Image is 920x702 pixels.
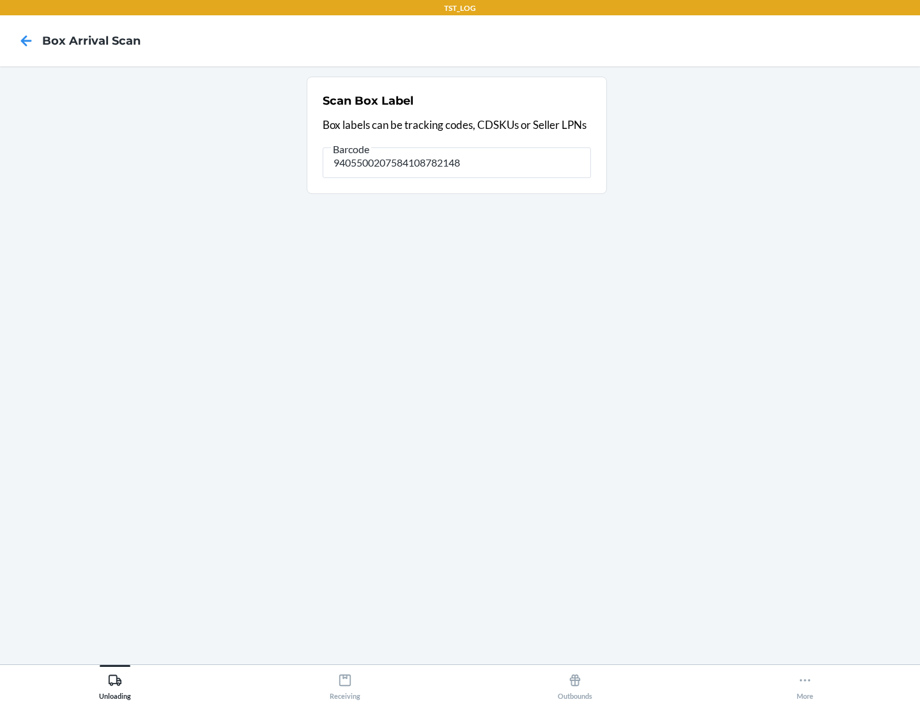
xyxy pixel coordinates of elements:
[330,668,360,700] div: Receiving
[42,33,141,49] h4: Box Arrival Scan
[230,665,460,700] button: Receiving
[323,147,591,178] input: Barcode
[690,665,920,700] button: More
[460,665,690,700] button: Outbounds
[331,143,371,156] span: Barcode
[323,117,591,133] p: Box labels can be tracking codes, CDSKUs or Seller LPNs
[558,668,592,700] div: Outbounds
[99,668,131,700] div: Unloading
[323,93,413,109] h2: Scan Box Label
[797,668,813,700] div: More
[444,3,476,14] p: TST_LOG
